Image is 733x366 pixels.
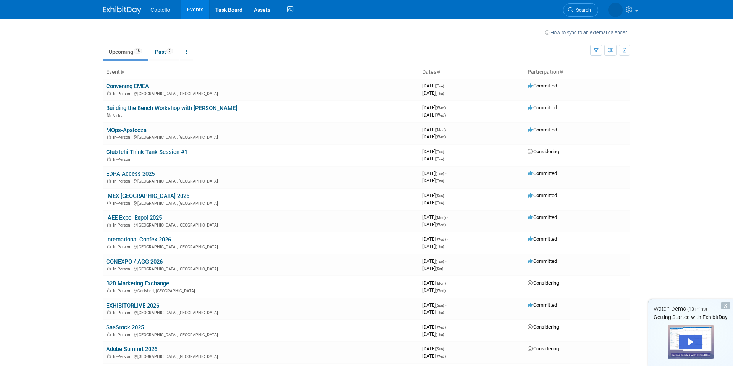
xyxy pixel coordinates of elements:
[422,214,448,220] span: [DATE]
[166,48,173,54] span: 2
[106,193,189,199] a: IMEX [GEOGRAPHIC_DATA] 2025
[447,214,448,220] span: -
[436,332,444,337] span: (Thu)
[422,258,446,264] span: [DATE]
[106,243,416,249] div: [GEOGRAPHIC_DATA], [GEOGRAPHIC_DATA]
[106,127,147,134] a: MOps-Apalooza
[134,48,142,54] span: 18
[106,309,416,315] div: [GEOGRAPHIC_DATA], [GEOGRAPHIC_DATA]
[436,310,444,314] span: (Thu)
[107,179,111,183] img: In-Person Event
[436,354,446,358] span: (Wed)
[436,135,446,139] span: (Wed)
[422,353,446,359] span: [DATE]
[447,127,448,133] span: -
[107,267,111,270] img: In-Person Event
[525,66,630,79] th: Participation
[436,128,446,132] span: (Mon)
[422,331,444,337] span: [DATE]
[150,7,170,13] span: Captello
[436,281,446,285] span: (Mon)
[422,236,448,242] span: [DATE]
[107,223,111,227] img: In-Person Event
[436,267,443,271] span: (Sat)
[528,105,557,110] span: Committed
[436,245,444,249] span: (Thu)
[107,332,111,336] img: In-Person Event
[445,170,446,176] span: -
[422,346,446,351] span: [DATE]
[648,305,733,313] div: Watch Demo
[422,105,448,110] span: [DATE]
[436,237,446,241] span: (Wed)
[107,354,111,358] img: In-Person Event
[113,179,132,184] span: In-Person
[445,258,446,264] span: -
[103,6,141,14] img: ExhibitDay
[113,332,132,337] span: In-Person
[106,149,187,155] a: Club Ichi Think Tank Session #1
[106,302,159,309] a: EXHIBITORLIVE 2026
[528,346,559,351] span: Considering
[113,135,132,140] span: In-Person
[422,112,446,118] span: [DATE]
[149,45,179,59] a: Past2
[608,3,623,17] img: Aaron Karpaty
[445,302,446,308] span: -
[106,134,416,140] div: [GEOGRAPHIC_DATA], [GEOGRAPHIC_DATA]
[106,105,237,112] a: Building the Bench Workshop with [PERSON_NAME]
[422,83,446,89] span: [DATE]
[106,236,171,243] a: International Confex 2026
[436,69,440,75] a: Sort by Start Date
[103,66,419,79] th: Event
[436,172,444,176] span: (Tue)
[436,223,446,227] span: (Wed)
[436,106,446,110] span: (Wed)
[528,324,559,330] span: Considering
[106,178,416,184] div: [GEOGRAPHIC_DATA], [GEOGRAPHIC_DATA]
[447,280,448,286] span: -
[436,150,444,154] span: (Tue)
[436,91,444,96] span: (Thu)
[106,222,416,228] div: [GEOGRAPHIC_DATA], [GEOGRAPHIC_DATA]
[120,69,124,75] a: Sort by Event Name
[445,193,446,198] span: -
[648,313,733,321] div: Getting Started with ExhibitDay
[422,178,444,183] span: [DATE]
[422,193,446,198] span: [DATE]
[679,335,702,349] div: Play
[422,90,444,96] span: [DATE]
[106,214,162,221] a: IAEE Expo! Expo! 2025
[106,90,416,96] div: [GEOGRAPHIC_DATA], [GEOGRAPHIC_DATA]
[107,113,111,117] img: Virtual Event
[436,259,444,264] span: (Tue)
[528,302,557,308] span: Committed
[436,288,446,293] span: (Wed)
[422,156,444,162] span: [DATE]
[528,127,557,133] span: Committed
[106,346,157,353] a: Adobe Summit 2026
[528,214,557,220] span: Committed
[721,302,730,309] div: Dismiss
[422,243,444,249] span: [DATE]
[528,236,557,242] span: Committed
[447,324,448,330] span: -
[436,303,444,308] span: (Sun)
[447,236,448,242] span: -
[422,309,444,315] span: [DATE]
[106,287,416,293] div: Carlsbad, [GEOGRAPHIC_DATA]
[106,200,416,206] div: [GEOGRAPHIC_DATA], [GEOGRAPHIC_DATA]
[445,346,446,351] span: -
[528,170,557,176] span: Committed
[113,310,132,315] span: In-Person
[687,306,707,312] span: (13 mins)
[436,179,444,183] span: (Thu)
[445,149,446,154] span: -
[528,83,557,89] span: Committed
[422,134,446,139] span: [DATE]
[113,157,132,162] span: In-Person
[107,91,111,95] img: In-Person Event
[436,325,446,329] span: (Wed)
[545,30,630,36] a: How to sync to an external calendar...
[113,223,132,228] span: In-Person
